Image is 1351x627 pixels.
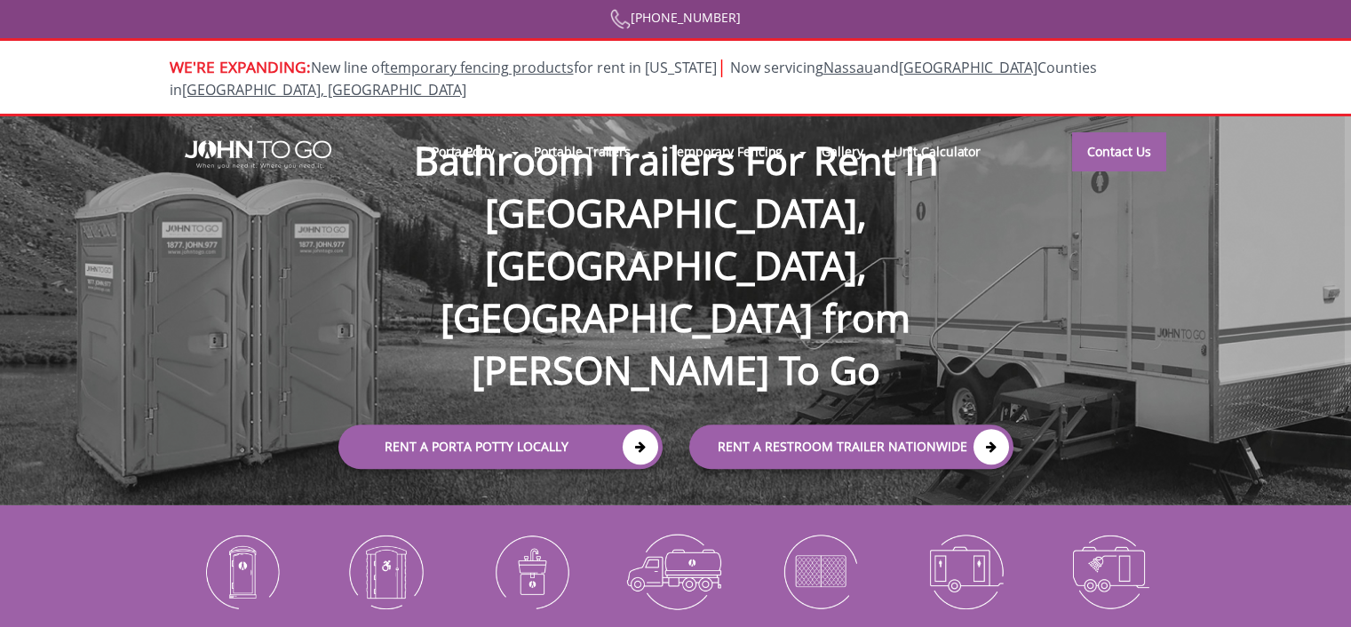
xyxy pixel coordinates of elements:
a: [GEOGRAPHIC_DATA] [899,58,1037,77]
span: | [717,54,727,78]
a: Unit Calculator [878,132,997,171]
img: Portable-Toilets-icon_N.png [183,525,301,617]
a: Porta Potty [417,132,510,171]
a: Contact Us [1072,132,1166,171]
a: temporary fencing products [385,58,574,77]
img: ADA-Accessible-Units-icon_N.png [327,525,445,617]
span: WE'RE EXPANDING: [170,56,311,77]
span: New line of for rent in [US_STATE] [170,58,1097,99]
a: Portable Trailers [519,132,646,171]
a: Nassau [823,58,873,77]
a: rent a RESTROOM TRAILER Nationwide [689,425,1013,470]
a: Rent a Porta Potty Locally [338,425,663,470]
a: [GEOGRAPHIC_DATA], [GEOGRAPHIC_DATA] [182,80,466,99]
img: Restroom-Trailers-icon_N.png [906,525,1024,617]
img: Shower-Trailers-icon_N.png [1051,525,1169,617]
img: JOHN to go [185,140,331,169]
a: [PHONE_NUMBER] [610,9,741,26]
span: Now servicing and Counties in [170,58,1097,99]
a: Temporary Fencing [655,132,798,171]
img: Waste-Services-icon_N.png [616,525,735,617]
img: Portable-Sinks-icon_N.png [472,525,590,617]
a: Gallery [807,132,878,171]
img: Temporary-Fencing-cion_N.png [761,525,879,617]
h1: Bathroom Trailers For Rent in [GEOGRAPHIC_DATA], [GEOGRAPHIC_DATA], [GEOGRAPHIC_DATA] from [PERSO... [321,77,1031,397]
